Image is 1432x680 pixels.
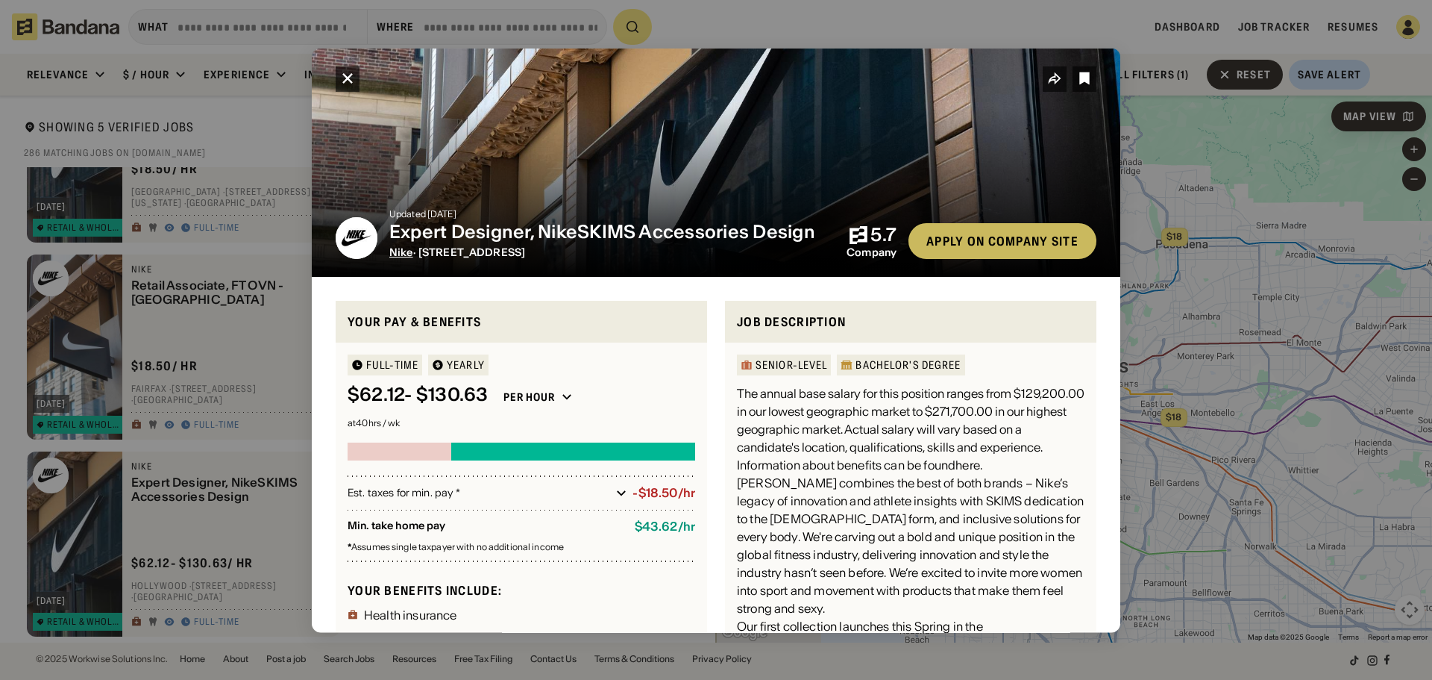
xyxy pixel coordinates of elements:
[870,224,896,246] div: 5.7
[635,520,695,534] div: $ 43.62 / hr
[364,631,457,643] div: Dental insurance
[926,234,1078,246] div: Apply on company site
[389,221,835,243] div: Expert Designer, NikeSKIMS Accessories Design
[632,486,695,500] div: -$18.50/hr
[737,474,1084,617] div: [PERSON_NAME] combines the best of both brands – Nike’s legacy of innovation and athlete insights...
[348,312,695,331] div: Your pay & benefits
[389,245,413,258] span: Nike
[447,360,485,370] div: YEARLY
[366,360,418,370] div: Full-time
[955,458,980,472] a: here
[348,384,489,406] div: $ 62.12 - $130.63
[348,543,695,552] div: Assumes single taxpayer with no additional income
[348,582,695,598] div: Your benefits include:
[756,360,827,370] div: Senior-Level
[348,485,610,500] div: Est. taxes for min. pay *
[850,226,867,244] img: Bandana logo
[348,419,695,428] div: at 40 hrs / wk
[503,390,556,404] div: Per hour
[364,608,457,620] div: Health insurance
[737,312,1084,331] div: Job Description
[847,246,896,258] div: Company
[336,216,377,258] img: Nike logo
[348,520,623,534] div: Min. take home pay
[737,456,1084,474] div: Information about benefits can be found .
[389,246,835,258] div: · [STREET_ADDRESS]
[855,360,961,370] div: Bachelor's Degree
[389,209,835,218] div: Updated [DATE]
